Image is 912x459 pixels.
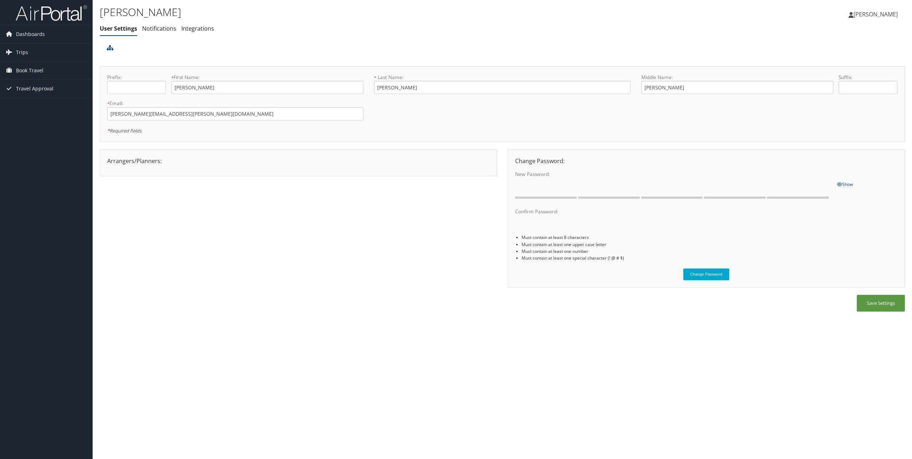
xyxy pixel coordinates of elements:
[16,5,87,21] img: airportal-logo.png
[16,43,28,61] span: Trips
[837,180,853,188] a: Show
[857,295,905,312] button: Save Settings
[522,241,897,248] li: Must contain at least one upper case letter
[522,234,897,241] li: Must contain at least 8 characters
[515,171,832,178] label: New Password:
[142,25,176,32] a: Notifications
[16,80,53,98] span: Travel Approval
[16,25,45,43] span: Dashboards
[107,74,166,81] label: Prefix:
[510,157,903,165] div: Change Password:
[683,268,730,280] button: Change Password
[100,5,637,20] h1: [PERSON_NAME]
[181,25,214,32] a: Integrations
[854,10,898,18] span: [PERSON_NAME]
[100,25,137,32] a: User Settings
[16,62,43,79] span: Book Travel
[374,74,630,81] label: Last Name:
[641,74,833,81] label: Middle Name:
[839,74,897,81] label: Suffix:
[849,4,905,25] a: [PERSON_NAME]
[837,181,853,187] span: Show
[515,208,832,215] label: Confirm Password:
[522,255,897,261] li: Must contain at least one special character (! @ # $)
[171,74,363,81] label: First Name:
[102,157,495,165] div: Arrangers/Planners:
[107,100,363,107] label: Email:
[107,127,141,134] em: Required fields
[522,248,897,255] li: Must contain at least one number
